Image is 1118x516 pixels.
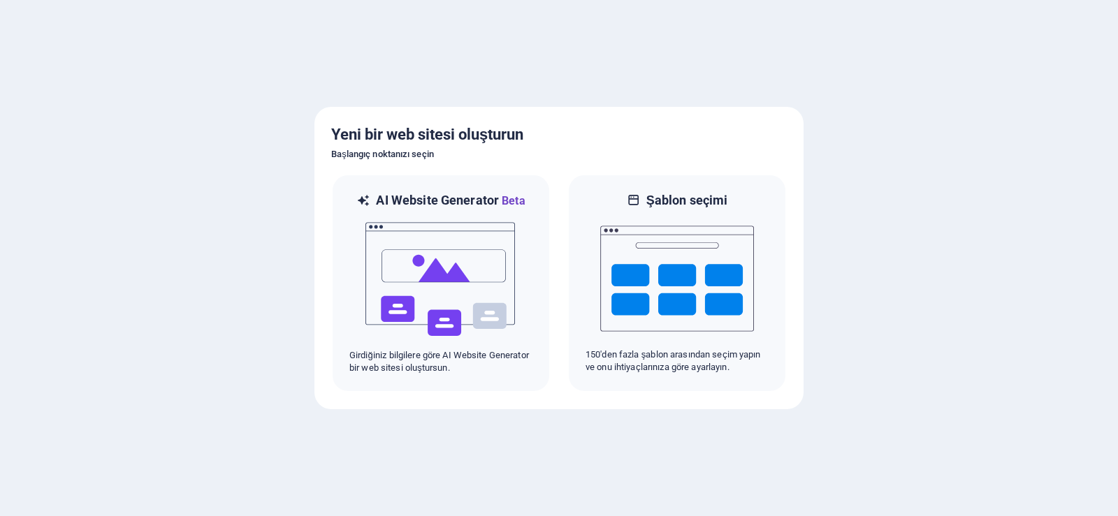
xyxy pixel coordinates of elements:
[376,192,525,209] h6: AI Website Generator
[499,194,525,207] span: Beta
[646,192,728,209] h6: Şablon seçimi
[331,174,551,392] div: AI Website GeneratorBetaaiGirdiğiniz bilgilere göre AI Website Generator bir web sitesi oluştursun.
[331,124,787,146] h5: Yeni bir web sitesi oluşturun
[331,146,787,163] h6: Başlangıç noktanızı seçin
[349,349,532,374] p: Girdiğiniz bilgilere göre AI Website Generator bir web sitesi oluştursun.
[364,209,518,349] img: ai
[567,174,787,392] div: Şablon seçimi150'den fazla şablon arasından seçim yapın ve onu ihtiyaçlarınıza göre ayarlayın.
[586,348,769,374] p: 150'den fazla şablon arasından seçim yapın ve onu ihtiyaçlarınıza göre ayarlayın.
